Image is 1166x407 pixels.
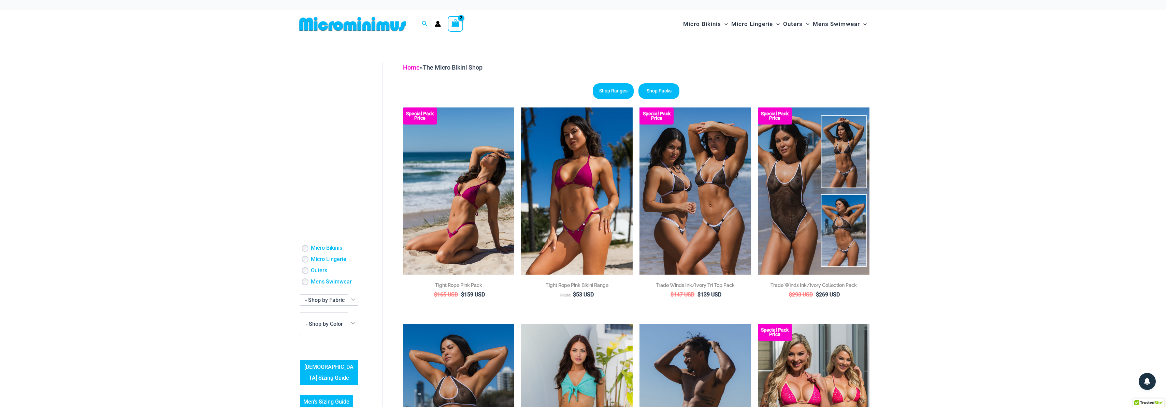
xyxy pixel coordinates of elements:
[461,291,464,298] span: $
[803,15,809,33] span: Menu Toggle
[681,14,730,34] a: Micro BikinisMenu ToggleMenu Toggle
[758,282,869,289] h2: Trade Winds Ink/Ivory Collection Pack
[311,267,327,274] a: Outers
[683,15,721,33] span: Micro Bikinis
[639,107,751,275] a: Top Bum Pack Top Bum Pack bTop Bum Pack b
[758,112,792,120] b: Special Pack Price
[813,15,860,33] span: Mens Swimwear
[461,291,485,298] bdi: 159 USD
[789,291,792,298] span: $
[816,291,840,298] bdi: 269 USD
[758,107,869,275] img: Collection Pack
[305,297,345,303] span: - Shop by Fabric
[789,291,813,298] bdi: 293 USD
[521,282,633,291] a: Tight Rope Pink Bikini Range
[434,291,458,298] bdi: 165 USD
[638,83,679,99] a: Shop Packs
[300,312,358,335] span: - Shop by Color
[758,282,869,291] a: Trade Winds Ink/Ivory Collection Pack
[311,256,346,263] a: Micro Lingerie
[593,83,634,99] a: Shop Ranges
[639,112,674,120] b: Special Pack Price
[422,20,428,28] a: Search icon link
[521,282,633,289] h2: Tight Rope Pink Bikini Range
[403,107,515,275] a: Tight Rope Pink 319 Top 4228 Thong 08 Tight Rope Pink 319 Top 4228 Thong 10Tight Rope Pink 319 To...
[403,107,515,275] img: Tight Rope Pink 319 Top 4228 Thong 08
[403,64,420,71] a: Home
[697,291,701,298] span: $
[521,107,633,275] img: Tight Rope Pink 319 Top 4228 Thong 05
[758,328,792,337] b: Special Pack Price
[671,291,674,298] span: $
[721,15,728,33] span: Menu Toggle
[300,294,358,306] span: - Shop by Fabric
[758,107,869,275] a: Collection Pack Collection Pack b (1)Collection Pack b (1)
[783,15,803,33] span: Outers
[448,16,463,32] a: View Shopping Cart, 2 items
[311,278,352,286] a: Mens Swimwear
[311,245,342,252] a: Micro Bikinis
[521,107,633,275] a: Tight Rope Pink 319 Top 4228 Thong 05Tight Rope Pink 319 Top 4228 Thong 06Tight Rope Pink 319 Top...
[639,107,751,275] img: Top Bum Pack
[300,57,361,193] iframe: TrustedSite Certified
[811,14,868,34] a: Mens SwimwearMenu ToggleMenu Toggle
[671,291,694,298] bdi: 147 USD
[560,293,571,297] span: From:
[730,14,781,34] a: Micro LingerieMenu ToggleMenu Toggle
[573,291,576,298] span: $
[697,291,721,298] bdi: 139 USD
[773,15,780,33] span: Menu Toggle
[435,21,441,27] a: Account icon link
[781,14,811,34] a: OutersMenu ToggleMenu Toggle
[639,282,751,289] h2: Trade Winds Ink/Ivory Tri Top Pack
[639,282,751,291] a: Trade Winds Ink/Ivory Tri Top Pack
[731,15,773,33] span: Micro Lingerie
[297,16,409,32] img: MM SHOP LOGO FLAT
[403,282,515,291] a: Tight Rope Pink Pack
[403,112,437,120] b: Special Pack Price
[816,291,819,298] span: $
[306,321,343,327] span: - Shop by Color
[434,291,437,298] span: $
[680,13,870,35] nav: Site Navigation
[423,64,483,71] span: The Micro Bikini Shop
[860,15,867,33] span: Menu Toggle
[403,64,483,71] span: »
[573,291,594,298] bdi: 53 USD
[300,360,358,385] a: [DEMOGRAPHIC_DATA] Sizing Guide
[300,295,358,305] span: - Shop by Fabric
[403,282,515,289] h2: Tight Rope Pink Pack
